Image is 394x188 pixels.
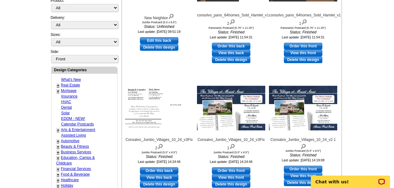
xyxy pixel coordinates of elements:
[140,174,178,181] a: View this back
[125,21,193,24] div: Jumbo Postcard (5.5 x 8.5")
[61,94,78,98] a: Insurance
[125,12,193,21] div: New Neighbor
[212,50,250,56] a: View this back
[284,173,322,179] a: View this front
[140,167,178,174] a: use this design
[197,86,265,130] img: Consalvo_Jumbo_Villages_10_24_v3Fix 1
[269,12,337,26] div: consolvo_pano_64homes_Sold_Hamlet_v1 1
[61,178,79,182] a: Healthcare
[61,77,81,82] a: What's New
[125,151,193,154] div: Jumbo Postcard (5.5" x 8.5")
[140,37,178,44] a: use this design
[301,18,307,25] img: view design details
[57,128,59,133] a: +
[61,172,90,177] a: Food & Beverage
[282,35,325,39] small: Last update: [DATE] 11:54:31
[57,172,59,177] a: +
[57,155,59,160] a: +
[61,133,86,138] a: Assisted Living
[61,167,91,171] a: Financial Services
[282,158,325,162] small: Last update: [DATE] 14:19:08
[212,56,250,63] a: Delete this design
[269,26,337,29] div: Panoramic Postcard (5.75" x 11.25")
[56,155,95,165] a: Education, Camps & Childcare
[229,142,235,149] img: view design details
[284,179,322,186] a: Delete this design
[57,139,59,144] a: +
[307,168,394,188] iframe: LiveChat chat widget
[284,56,322,63] a: Delete this design
[269,149,337,152] div: Jumbo Postcard (5.5" x 8.5")
[61,83,80,87] a: Real Estate
[61,150,91,154] a: Business Services
[197,151,265,154] div: Jumbo Postcard (5.5" x 8.5")
[269,137,337,149] div: Consalvo_Jumbo_Villages_10_24_v2 1
[212,181,250,188] a: Delete this design
[61,128,95,132] a: Arts & Entertainment
[61,105,72,110] a: Dental
[51,15,118,32] div: Delivery:
[61,100,71,104] a: HVAC
[210,160,253,164] small: Last update: [DATE] 14:24:46
[168,12,174,19] img: view design details
[212,174,250,181] a: View this front
[51,32,118,49] div: Sizes:
[138,30,181,33] small: Last update: [DATE] 09:51:19
[269,86,337,130] img: Consalvo_Jumbo_Villages_10_24_v2 1
[125,24,193,29] i: Status: Unfinished
[269,152,337,158] i: Status: Finished
[57,89,59,94] a: +
[284,50,322,56] a: View this front
[61,116,85,121] a: EDDM - NEW!
[197,29,265,35] i: Status: Finished
[140,181,178,188] a: Delete this design
[57,144,59,149] a: +
[125,154,193,160] i: Status: Finished
[269,29,337,35] i: Status: Finished
[51,49,118,63] div: Side:
[61,89,77,93] a: Mortgage
[61,144,89,149] a: Beauty & Fitness
[61,111,70,115] a: Solar
[197,137,265,151] div: Consalvo_Jumbo_Villages_10_24_v3Fix 1
[157,142,163,149] img: view design details
[57,83,59,88] a: +
[284,166,322,173] a: use this design
[57,167,59,172] a: +
[229,18,235,25] img: view design details
[197,26,265,29] div: Panoramic Postcard (5.75" x 11.25")
[61,139,79,143] a: Automotive
[125,137,193,151] div: Consalvo_Jumbo_Villages_10_24_v3Fix 2
[51,67,117,73] div: Design Categories
[125,86,193,130] img: Consalvo_Jumbo_Villages_10_24_v3Fix 2
[210,35,253,39] small: Last update: [DATE] 11:54:31
[300,142,306,149] img: view design details
[61,122,94,126] a: Calendar Postcards
[57,150,59,155] a: +
[197,154,265,160] i: Status: Finished
[212,167,250,174] a: use this design
[284,43,322,50] a: use this design
[57,178,59,183] a: +
[138,160,181,164] small: Last update: [DATE] 14:24:46
[197,12,265,26] div: consolvo_pano_64homes_Sold_Hamlet_v1 2
[61,183,73,188] a: Holiday
[140,44,178,51] a: Delete this design
[212,43,250,50] a: use this design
